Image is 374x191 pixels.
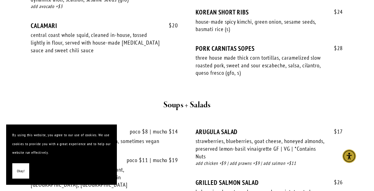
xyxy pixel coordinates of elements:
[196,8,344,16] div: KOREAN SHORT RIBS
[196,45,344,52] div: PORK CARNITAS SOPES
[6,125,117,185] section: Cookie banner
[196,179,344,186] div: GRILLED SALMON SALAD
[12,163,29,179] button: Okay!
[334,178,337,186] span: $
[334,44,337,52] span: $
[163,22,178,29] span: 20
[196,18,326,33] div: house-made spicy kimchi, green onion, sesame seeds, basmati rice (s)
[121,157,178,164] span: poco $11 | mucho $19
[124,128,178,135] span: poco $8 | mucho $14
[343,149,356,163] div: Accessibility Menu
[12,131,111,157] p: By using this website, you agree to our use of cookies. We use cookies to provide you with a grea...
[196,54,326,77] div: three house made thick corn tortillas, caramelized slow roasted pork, sweet and sour escabeche, s...
[334,8,337,15] span: $
[169,22,172,29] span: $
[196,128,344,136] div: ARUGULA SALAD
[328,45,343,52] span: 28
[40,99,334,112] h2: Soups + Salads
[334,128,337,135] span: $
[31,31,161,54] div: central coast whole squid, cleaned in-house, tossed lightly in flour, served with house-made [MED...
[31,3,178,10] div: add avocado +$3
[328,179,343,186] span: 26
[196,160,344,167] div: add chicken +$9 | add prawns +$9 | add salmon +$11
[328,128,343,135] span: 17
[31,22,178,30] div: CALAMARI
[328,8,343,15] span: 24
[196,137,326,160] div: strawberries, blueberries, goat cheese, honeyed almonds, preserved lemon-basil vinaigrette GF | V...
[17,167,25,176] span: Okay!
